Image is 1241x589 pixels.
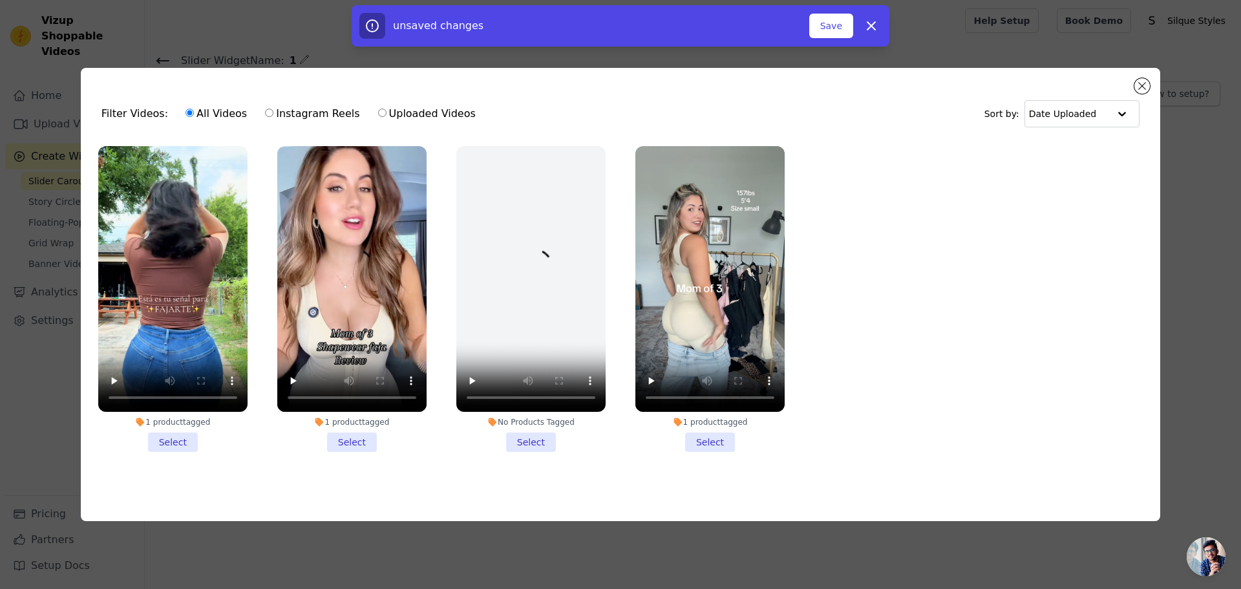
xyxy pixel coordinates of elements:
[635,417,785,427] div: 1 product tagged
[101,99,483,129] div: Filter Videos:
[264,105,360,122] label: Instagram Reels
[277,417,427,427] div: 1 product tagged
[377,105,476,122] label: Uploaded Videos
[98,417,248,427] div: 1 product tagged
[185,105,248,122] label: All Videos
[984,100,1140,127] div: Sort by:
[1187,537,1225,576] a: Open chat
[393,19,483,32] span: unsaved changes
[809,14,853,38] button: Save
[1134,78,1150,94] button: Close modal
[456,417,606,427] div: No Products Tagged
